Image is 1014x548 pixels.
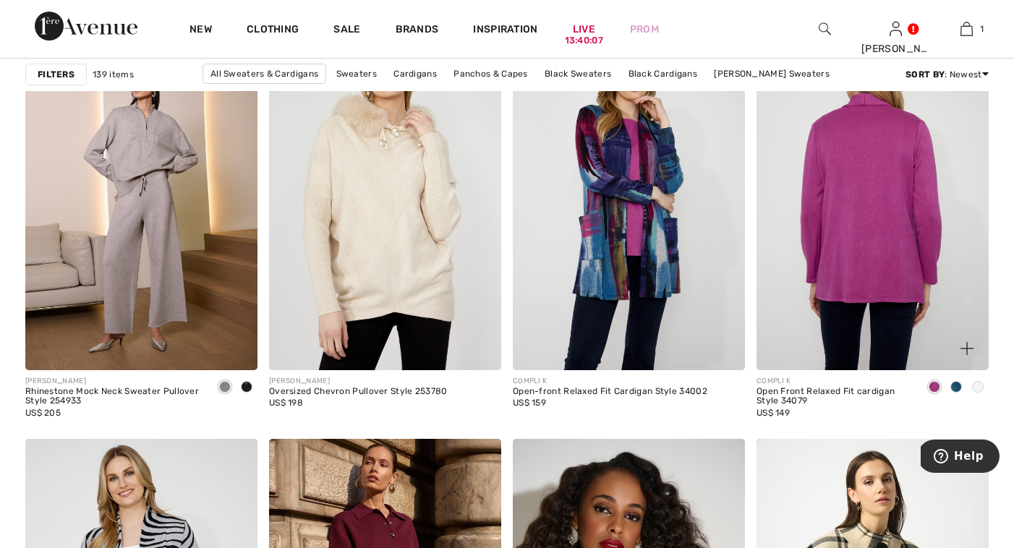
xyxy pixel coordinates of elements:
[921,440,1000,476] iframe: Opens a widget where you can find more information
[25,408,61,418] span: US$ 205
[890,20,902,38] img: My Info
[189,23,212,38] a: New
[757,376,912,387] div: COMPLI K
[945,376,967,400] div: Peacock
[35,12,137,40] img: 1ère Avenue
[269,376,448,387] div: [PERSON_NAME]
[446,64,535,83] a: Panchos & Capes
[924,376,945,400] div: Fushia
[329,64,384,83] a: Sweaters
[386,64,444,83] a: Cardigans
[861,41,931,56] div: [PERSON_NAME]
[396,23,439,38] a: Brands
[405,84,535,103] a: [PERSON_NAME] Sweaters
[932,20,1002,38] a: 1
[890,22,902,35] a: Sign In
[960,20,973,38] img: My Bag
[473,23,537,38] span: Inspiration
[707,64,837,83] a: [PERSON_NAME] Sweaters
[906,68,989,81] div: : Newest
[565,34,603,48] div: 13:40:07
[513,22,745,370] img: Open-front Relaxed Fit Cardigan Style 34002. As sample
[269,398,303,408] span: US$ 198
[757,22,989,370] a: Open Front Relaxed Fit cardigan Style 34079. Off White
[960,342,973,355] img: plus_v2.svg
[25,22,257,370] img: Rhinestone Mock Neck Sweater Pullover Style 254933. Black
[214,376,236,400] div: Grey melange
[980,22,984,35] span: 1
[757,387,912,407] div: Open Front Relaxed Fit cardigan Style 34079
[25,376,203,387] div: [PERSON_NAME]
[93,68,134,81] span: 139 items
[269,22,501,370] img: Oversized Chevron Pullover Style 253780. Oatmeal
[757,408,790,418] span: US$ 149
[25,387,203,407] div: Rhinestone Mock Neck Sweater Pullover Style 254933
[967,376,989,400] div: Off White
[333,23,360,38] a: Sale
[621,64,705,83] a: Black Cardigans
[236,376,257,400] div: Black
[630,22,659,37] a: Prom
[537,64,618,83] a: Black Sweaters
[513,398,546,408] span: US$ 159
[203,64,326,84] a: All Sweaters & Cardigans
[247,23,299,38] a: Clothing
[513,376,707,387] div: COMPLI K
[269,387,448,397] div: Oversized Chevron Pullover Style 253780
[537,84,634,103] a: Dolcezza Sweaters
[819,20,831,38] img: search the website
[38,68,74,81] strong: Filters
[906,69,945,80] strong: Sort By
[513,387,707,397] div: Open-front Relaxed Fit Cardigan Style 34002
[573,22,595,37] a: Live13:40:07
